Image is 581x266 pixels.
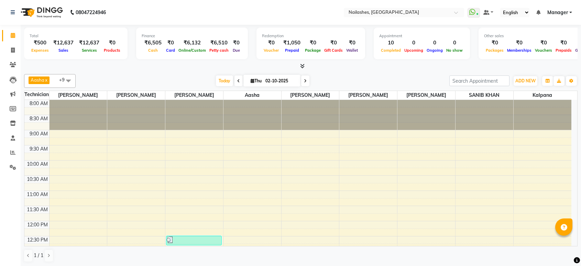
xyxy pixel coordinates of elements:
div: ₹0 [102,39,122,47]
span: [PERSON_NAME] [165,91,223,100]
b: 08047224946 [76,3,106,22]
div: Appointment [379,33,464,39]
div: ₹0 [164,39,177,47]
div: 11:30 AM [25,206,49,213]
div: ₹12,637 [51,39,76,47]
span: SANIB KHAN [456,91,513,100]
div: ₹0 [554,39,573,47]
span: Completed [379,48,403,53]
span: Ongoing [425,48,445,53]
input: 2025-10-02 [263,76,298,86]
span: Online/Custom [177,48,208,53]
span: kalpana [514,91,571,100]
span: Upcoming [403,48,425,53]
span: Packages [484,48,505,53]
div: ₹0 [230,39,242,47]
span: Petty cash [208,48,230,53]
span: Aasha [223,91,281,100]
div: ₹0 [505,39,533,47]
div: ₹6,505 [142,39,164,47]
div: ₹0 [533,39,554,47]
div: ₹6,510 [208,39,230,47]
div: 8:30 AM [28,115,49,122]
span: Expenses [30,48,51,53]
div: 9:00 AM [28,130,49,137]
span: [PERSON_NAME] [282,91,339,100]
div: ₹6,132 [177,39,208,47]
span: Cash [146,48,160,53]
span: +9 [59,77,70,82]
span: Vouchers [533,48,554,53]
img: logo [18,3,65,22]
div: 9:30 AM [28,145,49,153]
div: ₹1,050 [281,39,303,47]
div: ₹500 [30,39,51,47]
div: ₹0 [322,39,344,47]
span: Services [80,48,99,53]
span: Card [164,48,177,53]
div: Total [30,33,122,39]
div: Technician [24,91,49,98]
input: Search Appointment [449,75,509,86]
span: Wallet [344,48,360,53]
span: Prepaids [554,48,573,53]
span: Voucher [262,48,281,53]
span: Memberships [505,48,533,53]
div: ₹12,637 [76,39,102,47]
div: Finance [142,33,242,39]
div: 0 [403,39,425,47]
span: [PERSON_NAME] [50,91,107,100]
div: 10 [379,39,403,47]
span: Products [102,48,122,53]
a: x [44,77,47,83]
div: [PERSON_NAME], TK01, 12:30 PM-12:50 PM, Eyebrows Threading (₹60),Upperlip Threading (₹60) [166,236,221,245]
span: [PERSON_NAME] [107,91,165,100]
button: ADD NEW [514,76,537,86]
div: ₹0 [262,39,281,47]
span: Due [231,48,242,53]
span: Manager [547,9,568,16]
div: 12:30 PM [26,236,49,244]
span: Thu [249,78,263,83]
div: 11:00 AM [25,191,49,198]
div: ₹0 [303,39,322,47]
span: Prepaid [283,48,301,53]
span: Package [303,48,322,53]
span: 1 / 1 [34,252,43,259]
div: 10:30 AM [25,176,49,183]
div: ₹0 [344,39,360,47]
span: [PERSON_NAME] [339,91,397,100]
span: Today [216,75,233,86]
span: Aasha [31,77,44,83]
div: 0 [445,39,464,47]
span: Sales [57,48,70,53]
div: 12:00 PM [26,221,49,228]
div: Redemption [262,33,360,39]
span: ADD NEW [515,78,536,83]
span: No show [445,48,464,53]
div: 0 [425,39,445,47]
div: 10:00 AM [25,161,49,168]
span: Gift Cards [322,48,344,53]
div: 8:00 AM [28,100,49,107]
div: ₹0 [484,39,505,47]
span: [PERSON_NAME] [397,91,455,100]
